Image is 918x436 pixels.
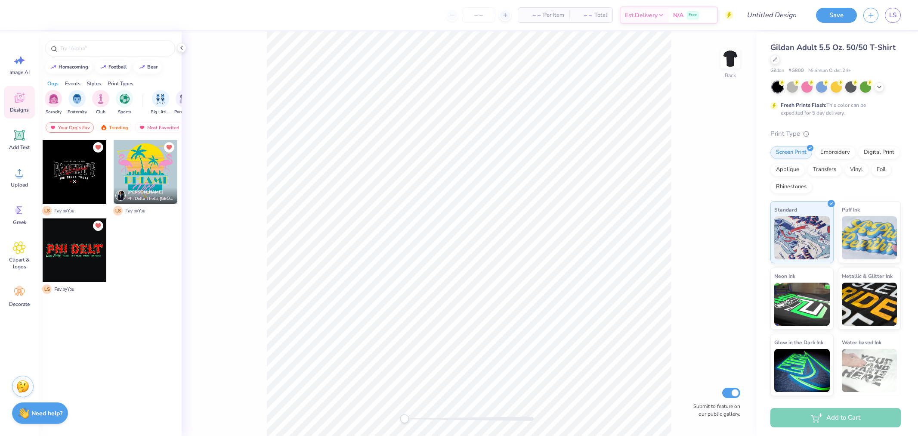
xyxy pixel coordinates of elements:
[179,94,189,104] img: Parent's Weekend Image
[92,90,109,115] button: filter button
[59,44,170,53] input: Try "Alpha"
[50,65,57,70] img: trend_line.gif
[49,125,56,131] img: most_fav.gif
[54,208,74,214] span: Fav by You
[45,61,92,74] button: homecoming
[781,101,887,117] div: This color can be expedited for 5 day delivery.
[96,109,105,115] span: Club
[9,301,30,308] span: Decorate
[151,90,170,115] button: filter button
[108,65,127,69] div: football
[93,221,103,231] button: Unlike
[120,94,130,104] img: Sports Image
[49,94,59,104] img: Sorority Image
[108,80,133,87] div: Print Types
[100,125,107,131] img: trending.gif
[46,109,62,115] span: Sorority
[842,216,897,259] img: Puff Ink
[134,61,161,74] button: bear
[689,12,697,18] span: Free
[5,256,34,270] span: Clipart & logos
[871,163,891,176] div: Foil
[68,90,87,115] div: filter for Fraternity
[774,338,823,347] span: Glow in the Dark Ink
[523,11,541,20] span: – –
[31,409,62,417] strong: Need help?
[174,109,194,115] span: Parent's Weekend
[54,286,74,293] span: Fav by You
[885,8,901,23] a: LS
[842,349,897,392] img: Water based Ink
[92,90,109,115] div: filter for Club
[125,208,145,214] span: Fav by You
[46,122,94,133] div: Your Org's Fav
[135,122,183,133] div: Most Favorited
[788,67,804,75] span: # G800
[164,142,174,153] button: Unlike
[575,11,592,20] span: – –
[139,65,145,70] img: trend_line.gif
[65,80,80,87] div: Events
[100,65,107,70] img: trend_line.gif
[174,90,194,115] div: filter for Parent's Weekend
[47,80,59,87] div: Orgs
[45,90,62,115] div: filter for Sorority
[113,206,123,215] span: L S
[462,7,495,23] input: – –
[118,109,131,115] span: Sports
[9,144,30,151] span: Add Text
[42,284,52,294] span: L S
[889,10,896,20] span: LS
[770,181,812,193] div: Rhinestones
[625,11,658,20] span: Est. Delivery
[147,65,158,69] div: bear
[725,72,736,79] div: Back
[774,216,830,259] img: Standard
[673,11,683,20] span: N/A
[689,402,740,418] label: Submit to feature on our public gallery.
[151,109,170,115] span: Big Little Reveal
[815,146,856,159] div: Embroidery
[116,90,133,115] div: filter for Sports
[72,94,82,104] img: Fraternity Image
[770,42,896,53] span: Gildan Adult 5.5 Oz. 50/50 T-Shirt
[774,205,797,214] span: Standard
[774,349,830,392] img: Glow in the Dark Ink
[139,125,145,131] img: most_fav.gif
[770,129,901,139] div: Print Type
[781,102,826,109] strong: Fresh Prints Flash:
[116,90,133,115] button: filter button
[10,106,29,113] span: Designs
[93,142,103,153] button: Unlike
[11,181,28,188] span: Upload
[96,94,105,104] img: Club Image
[151,90,170,115] div: filter for Big Little Reveal
[842,271,893,280] span: Metallic & Glitter Ink
[127,196,174,202] span: Phi Delta Theta, [GEOGRAPHIC_DATA]
[127,189,163,195] span: [PERSON_NAME]
[807,163,842,176] div: Transfers
[68,90,87,115] button: filter button
[774,283,830,326] img: Neon Ink
[594,11,607,20] span: Total
[96,122,132,133] div: Trending
[770,67,784,75] span: Gildan
[770,146,812,159] div: Screen Print
[87,80,101,87] div: Styles
[844,163,869,176] div: Vinyl
[156,94,165,104] img: Big Little Reveal Image
[95,61,131,74] button: football
[9,69,30,76] span: Image AI
[842,338,881,347] span: Water based Ink
[45,90,62,115] button: filter button
[740,6,803,24] input: Untitled Design
[808,67,851,75] span: Minimum Order: 24 +
[543,11,564,20] span: Per Item
[774,271,795,280] span: Neon Ink
[13,219,26,226] span: Greek
[816,8,857,23] button: Save
[68,109,87,115] span: Fraternity
[722,50,739,67] img: Back
[770,163,805,176] div: Applique
[842,205,860,214] span: Puff Ink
